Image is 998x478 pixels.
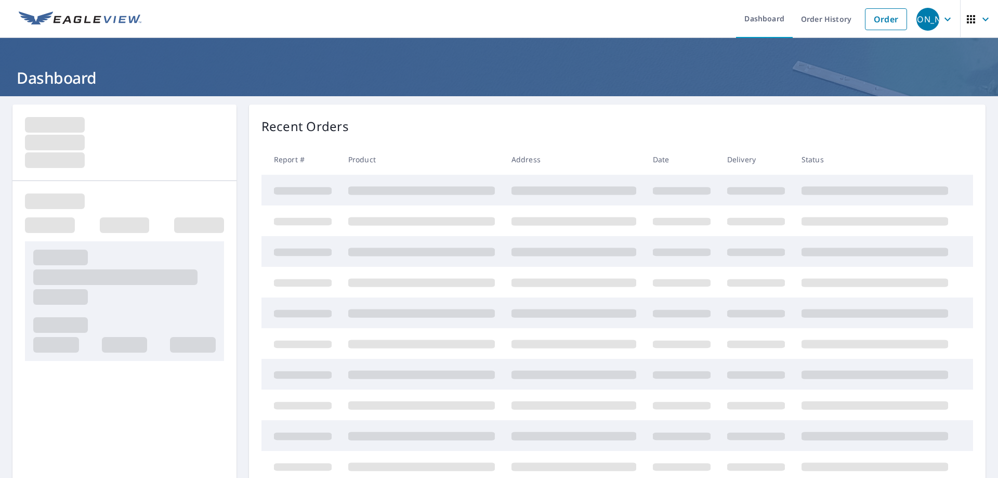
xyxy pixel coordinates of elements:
th: Address [503,144,645,175]
th: Delivery [719,144,793,175]
th: Date [645,144,719,175]
div: [PERSON_NAME] [916,8,939,31]
a: Order [865,8,907,30]
th: Status [793,144,956,175]
h1: Dashboard [12,67,986,88]
img: EV Logo [19,11,141,27]
th: Product [340,144,503,175]
p: Recent Orders [261,117,349,136]
th: Report # [261,144,340,175]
